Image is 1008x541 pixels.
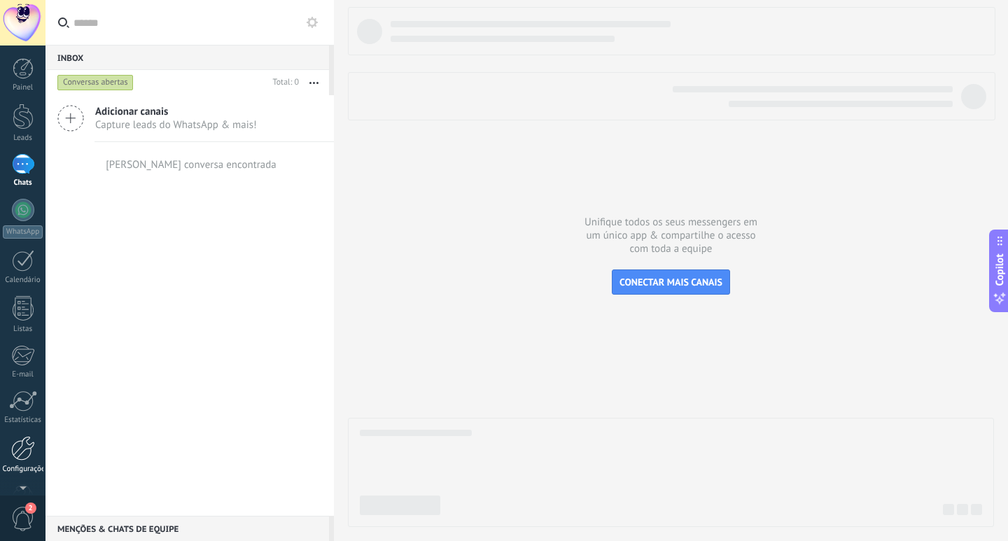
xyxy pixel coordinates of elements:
[3,465,43,474] div: Configurações
[993,253,1007,286] span: Copilot
[3,325,43,334] div: Listas
[45,45,329,70] div: Inbox
[106,158,276,171] div: [PERSON_NAME] conversa encontrada
[3,83,43,92] div: Painel
[3,225,43,239] div: WhatsApp
[3,370,43,379] div: E-mail
[3,416,43,425] div: Estatísticas
[299,70,329,95] button: Mais
[45,516,329,541] div: Menções & Chats de equipe
[3,276,43,285] div: Calendário
[3,178,43,188] div: Chats
[95,118,257,132] span: Capture leads do WhatsApp & mais!
[619,276,722,288] span: CONECTAR MAIS CANAIS
[612,269,730,295] button: CONECTAR MAIS CANAIS
[25,503,36,514] span: 2
[95,105,257,118] span: Adicionar canais
[267,76,299,90] div: Total: 0
[57,74,134,91] div: Conversas abertas
[3,134,43,143] div: Leads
